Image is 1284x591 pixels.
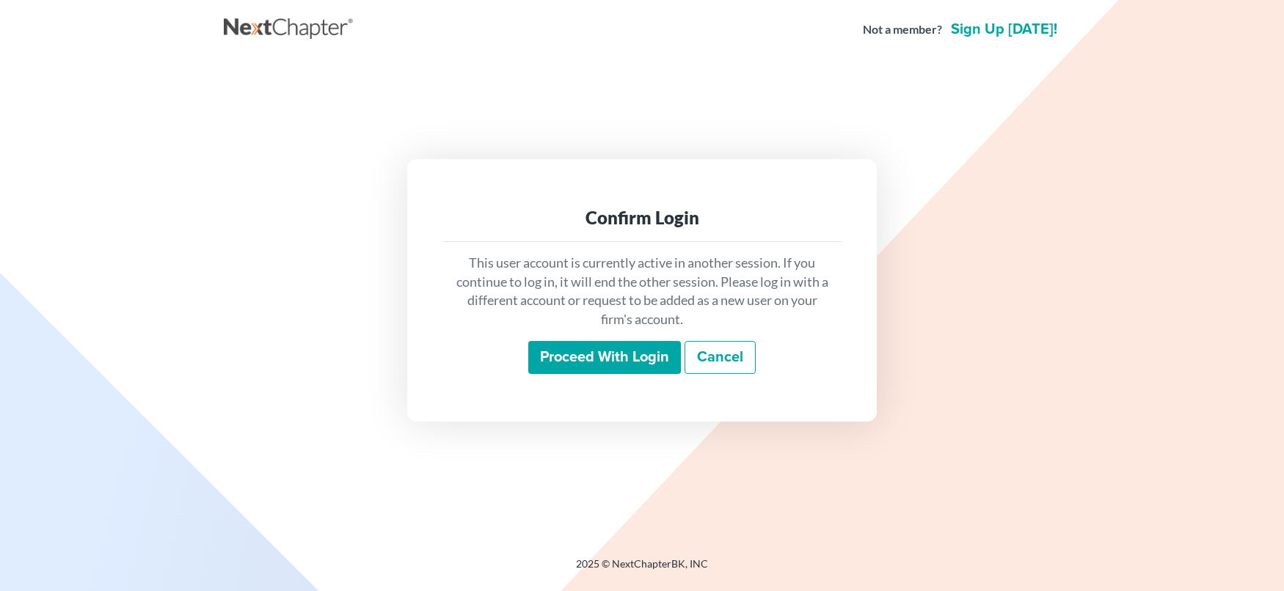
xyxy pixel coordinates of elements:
a: Sign up [DATE]! [948,22,1060,37]
p: This user account is currently active in another session. If you continue to log in, it will end ... [454,254,830,329]
div: Confirm Login [454,206,830,230]
input: Proceed with login [528,341,681,375]
strong: Not a member? [863,21,942,38]
div: 2025 © NextChapterBK, INC [224,557,1060,583]
a: Cancel [685,341,756,375]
